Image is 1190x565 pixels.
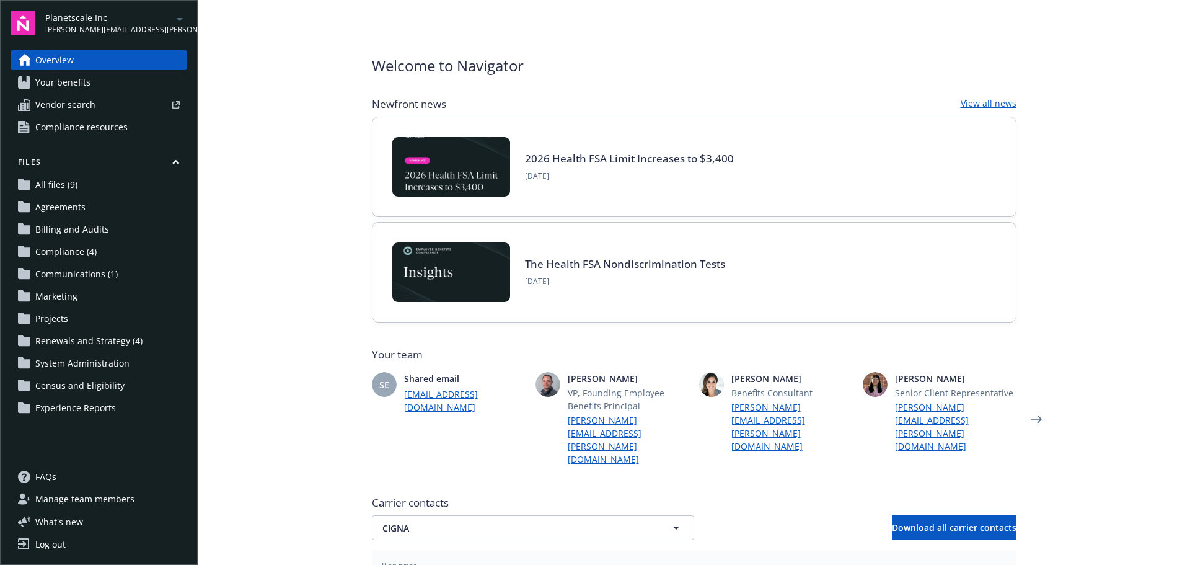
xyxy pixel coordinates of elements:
[35,287,77,306] span: Marketing
[35,467,56,487] span: FAQs
[535,372,560,397] img: photo
[11,175,187,195] a: All files (9)
[35,515,83,528] span: What ' s new
[11,376,187,396] a: Census and Eligibility
[35,489,134,509] span: Manage team members
[11,242,187,262] a: Compliance (4)
[35,95,95,115] span: Vendor search
[372,515,694,540] button: CIGNA
[11,515,103,528] button: What's new
[731,401,853,453] a: [PERSON_NAME][EMAIL_ADDRESS][PERSON_NAME][DOMAIN_NAME]
[11,73,187,92] a: Your benefits
[35,398,116,418] span: Experience Reports
[895,401,1016,453] a: [PERSON_NAME][EMAIL_ADDRESS][PERSON_NAME][DOMAIN_NAME]
[35,354,130,373] span: System Administration
[895,372,1016,385] span: [PERSON_NAME]
[35,309,68,329] span: Projects
[11,157,187,172] button: Files
[11,331,187,351] a: Renewals and Strategy (4)
[11,117,187,137] a: Compliance resources
[382,522,640,535] span: CIGNA
[525,276,725,287] span: [DATE]
[863,372,888,397] img: photo
[392,137,510,197] img: BLOG-Card Image - Compliance - 2026 Health FSA Limit Increases to $3,400.jpg
[568,372,689,385] span: [PERSON_NAME]
[11,489,187,509] a: Manage team members
[11,467,187,487] a: FAQs
[379,378,389,391] span: SE
[404,388,526,414] a: [EMAIL_ADDRESS][DOMAIN_NAME]
[35,264,118,284] span: Communications (1)
[11,11,35,35] img: navigator-logo.svg
[35,73,90,92] span: Your benefits
[11,398,187,418] a: Experience Reports
[11,354,187,373] a: System Administration
[568,386,689,412] span: VP, Founding Employee Benefits Principal
[35,175,77,195] span: All files (9)
[11,309,187,329] a: Projects
[45,11,187,35] button: Planetscale Inc[PERSON_NAME][EMAIL_ADDRESS][PERSON_NAME][DOMAIN_NAME]arrowDropDown
[404,372,526,385] span: Shared email
[11,264,187,284] a: Communications (1)
[525,257,725,271] a: The Health FSA Nondiscrimination Tests
[961,97,1016,112] a: View all news
[11,95,187,115] a: Vendor search
[525,151,734,166] a: 2026 Health FSA Limit Increases to $3,400
[11,197,187,217] a: Agreements
[172,11,187,26] a: arrowDropDown
[45,24,172,35] span: [PERSON_NAME][EMAIL_ADDRESS][PERSON_NAME][DOMAIN_NAME]
[35,535,66,554] div: Log out
[35,117,128,137] span: Compliance resources
[525,171,734,182] span: [DATE]
[895,386,1016,399] span: Senior Client Representative
[45,11,172,24] span: Planetscale Inc
[11,50,187,70] a: Overview
[372,347,1016,362] span: Your team
[372,496,1016,510] span: Carrier contacts
[35,220,109,239] span: Billing and Audits
[35,50,74,70] span: Overview
[892,522,1016,533] span: Download all carrier contacts
[699,372,724,397] img: photo
[731,386,853,399] span: Benefits Consultant
[372,55,524,77] span: Welcome to Navigator
[892,515,1016,540] button: Download all carrier contacts
[35,331,143,351] span: Renewals and Strategy (4)
[392,242,510,302] img: Card Image - EB Compliance Insights.png
[568,414,689,466] a: [PERSON_NAME][EMAIL_ADDRESS][PERSON_NAME][DOMAIN_NAME]
[731,372,853,385] span: [PERSON_NAME]
[35,197,86,217] span: Agreements
[35,376,125,396] span: Census and Eligibility
[35,242,97,262] span: Compliance (4)
[1026,409,1046,429] a: Next
[11,220,187,239] a: Billing and Audits
[372,97,446,112] span: Newfront news
[11,287,187,306] a: Marketing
